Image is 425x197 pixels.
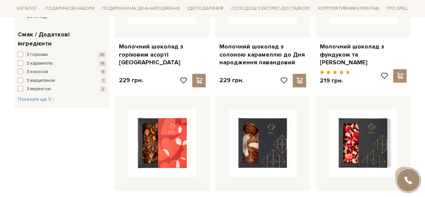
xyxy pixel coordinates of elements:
[18,77,106,84] button: З марципаном 1
[119,76,143,84] p: 229 грн.
[18,86,106,93] button: З меренгою 2
[27,69,48,75] span: З кокосом
[18,60,106,67] button: З карамеллю 15
[27,60,53,67] span: З карамеллю
[14,3,40,14] span: Каталог
[18,69,106,75] button: З кокосом 6
[101,78,106,84] span: 1
[18,96,55,102] span: Показати ще 5
[219,43,306,66] a: Молочний шоколад з солоною карамеллю до Дня народження лавандовий
[99,61,106,66] span: 15
[18,30,104,48] span: Смак / Додаткові інгредієнти
[219,76,243,84] p: 229 грн.
[18,52,106,58] button: З горіхами 20
[27,86,51,93] span: З меренгою
[384,3,411,14] span: Про Spell
[98,52,106,58] span: 20
[42,3,97,14] span: Подарункові набори
[27,52,48,58] span: З горіхами
[99,3,182,14] span: Подарунки на День народження
[320,77,350,85] p: 219 грн.
[18,96,55,103] button: Показати ще 5
[315,3,381,14] a: Корпоративним клієнтам
[100,69,106,75] span: 6
[228,3,313,14] a: Солодощі з експрес-доставкою
[184,3,226,14] span: Ідеї подарунків
[100,86,106,92] span: 2
[27,77,55,84] span: З марципаном
[119,43,206,66] a: Молочний шоколад з горіховим асорті [GEOGRAPHIC_DATA]
[320,43,407,66] a: Молочний шоколад з фундуком та [PERSON_NAME]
